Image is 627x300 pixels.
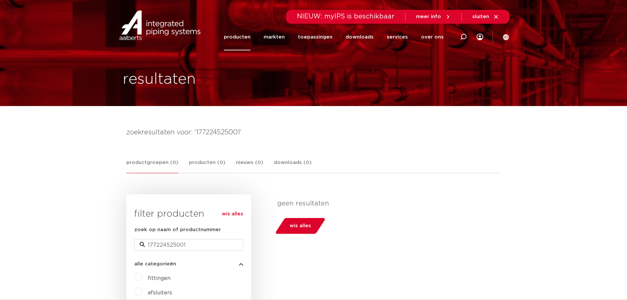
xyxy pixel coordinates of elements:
a: fittingen [148,276,170,281]
span: sluiten [472,14,489,19]
a: producten (0) [189,159,225,173]
span: alle categorieën [134,261,176,266]
h4: zoekresultaten voor: '177224525001' [126,127,501,138]
a: producten [224,24,250,50]
a: markten [264,24,285,50]
a: services [387,24,408,50]
span: NIEUW: myIPS is beschikbaar [297,13,395,20]
h3: filter producten [134,207,243,221]
nav: Menu [224,24,444,50]
a: wis alles [222,210,243,218]
a: meer info [416,14,451,20]
a: downloads [346,24,374,50]
h1: resultaten [123,69,196,90]
a: sluiten [472,14,499,20]
span: meer info [416,14,441,19]
div: my IPS [477,24,483,50]
p: geen resultaten [277,200,496,207]
span: wis alles [290,221,311,231]
a: afsluiters [148,290,172,295]
a: productgroepen (0) [126,159,178,173]
a: downloads (0) [274,159,312,173]
label: zoek op naam of productnummer [134,226,221,234]
a: nieuws (0) [236,159,263,173]
a: over ons [421,24,444,50]
input: zoeken [134,239,243,251]
a: toepassingen [298,24,332,50]
button: alle categorieën [134,261,243,266]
